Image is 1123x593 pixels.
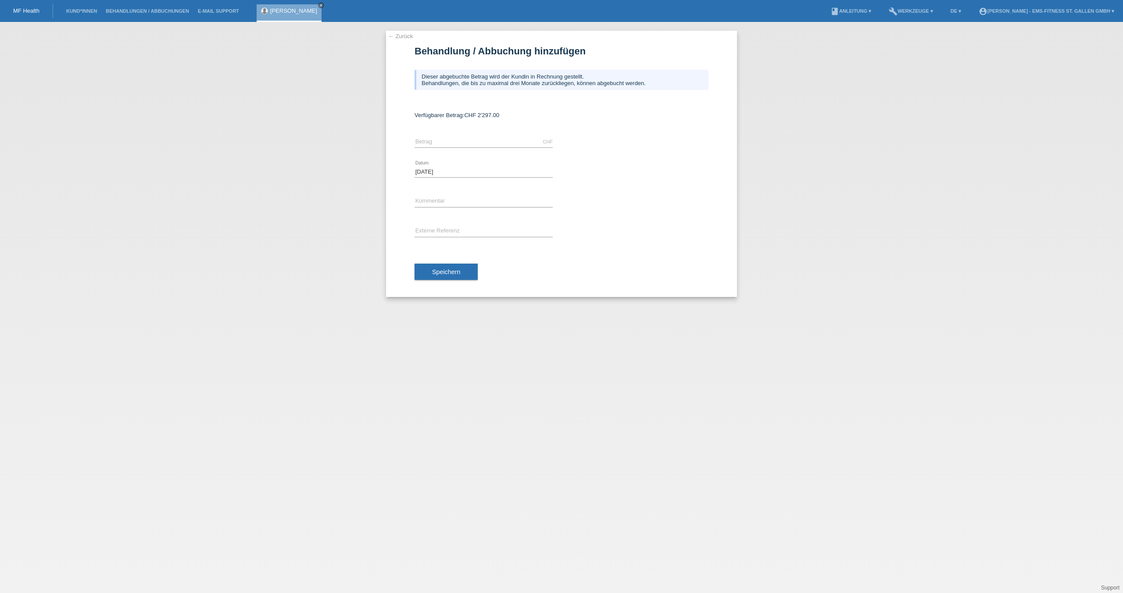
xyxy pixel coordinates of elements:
[826,8,876,14] a: bookAnleitung ▾
[543,139,553,144] div: CHF
[415,112,708,118] div: Verfügbarer Betrag:
[388,33,413,39] a: ← Zurück
[884,8,937,14] a: buildWerkzeuge ▾
[415,264,478,280] button: Speichern
[270,7,317,14] a: [PERSON_NAME]
[830,7,839,16] i: book
[889,7,898,16] i: build
[432,268,460,275] span: Speichern
[193,8,243,14] a: E-Mail Support
[979,7,987,16] i: account_circle
[1101,585,1119,591] a: Support
[13,7,39,14] a: MF Health
[62,8,101,14] a: Kund*innen
[415,70,708,90] div: Dieser abgebuchte Betrag wird der Kundin in Rechnung gestellt. Behandlungen, die bis zu maximal d...
[464,112,499,118] span: CHF 2'297.00
[946,8,966,14] a: DE ▾
[974,8,1119,14] a: account_circle[PERSON_NAME] - EMS-Fitness St. Gallen GmbH ▾
[101,8,193,14] a: Behandlungen / Abbuchungen
[319,3,323,7] i: close
[318,2,324,8] a: close
[415,46,708,57] h1: Behandlung / Abbuchung hinzufügen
